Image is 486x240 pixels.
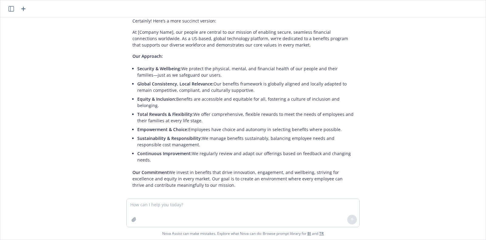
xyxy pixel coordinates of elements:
[137,66,181,71] span: Security & Wellbeing:
[137,95,354,110] li: Benefits are accessible and equitable for all, fostering a culture of inclusion and belonging.
[132,29,354,48] p: At [Company Name], our people are central to our mission of enabling secure, seamless financial c...
[137,127,188,132] span: Empowerment & Choice:
[137,125,354,134] li: Employees have choice and autonomy in selecting benefits where possible.
[137,111,193,117] span: Total Rewards & Flexibility:
[137,64,354,79] li: We protect the physical, mental, and financial health of our people and their families—just as we...
[137,79,354,95] li: Our benefits framework is globally aligned and locally adapted to remain competitive, compliant, ...
[137,149,354,164] li: We regularly review and adapt our offerings based on feedback and changing needs.
[137,135,202,141] span: Sustainability & Responsibility:
[132,53,163,59] span: Our Approach:
[132,169,169,175] span: Our Commitment
[307,231,311,236] a: BI
[137,151,192,156] span: Continuous Improvement:
[137,81,214,87] span: Global Consistency, Local Relevance:
[137,110,354,125] li: We offer comprehensive, flexible rewards to meet the needs of employees and their families at eve...
[319,231,324,236] a: TR
[137,96,176,102] span: Equity & Inclusion:
[132,169,354,188] p: We invest in benefits that drive innovation, engagement, and wellbeing, striving for excellence a...
[137,134,354,149] li: We manage benefits sustainably, balancing employee needs and responsible cost management.
[132,18,354,24] p: Certainly! Here’s a more succinct version:
[3,227,483,240] span: Nova Assist can make mistakes. Explore what Nova can do: Browse prompt library for and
